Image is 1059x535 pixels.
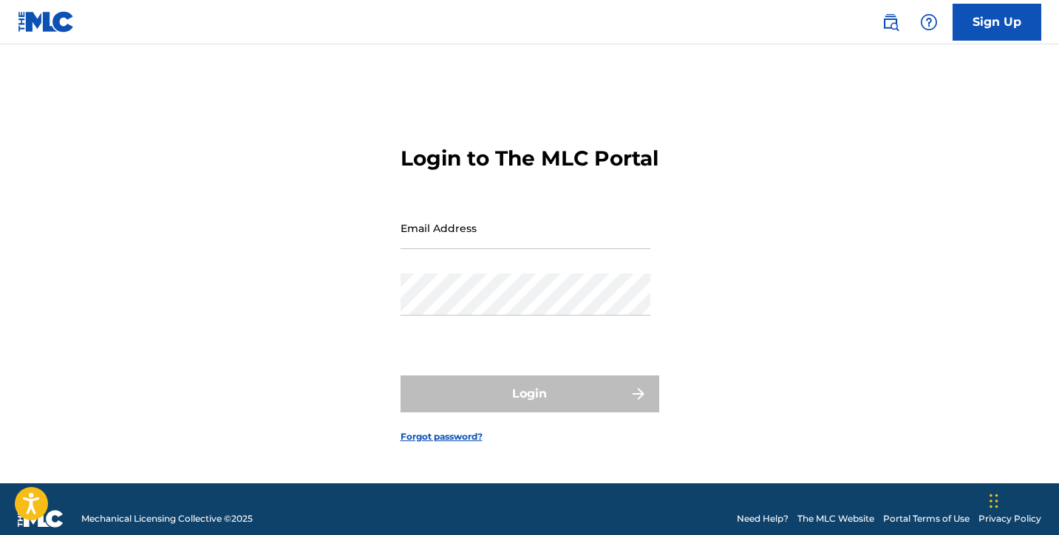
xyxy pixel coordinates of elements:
a: Forgot password? [401,430,483,443]
a: Sign Up [953,4,1041,41]
img: logo [18,510,64,528]
div: Drag [990,479,998,523]
a: Privacy Policy [978,512,1041,525]
img: help [920,13,938,31]
img: search [882,13,899,31]
iframe: Chat Widget [985,464,1059,535]
a: Portal Terms of Use [883,512,970,525]
div: Help [914,7,944,37]
h3: Login to The MLC Portal [401,146,658,171]
a: Need Help? [737,512,789,525]
span: Mechanical Licensing Collective © 2025 [81,512,253,525]
a: Public Search [876,7,905,37]
a: The MLC Website [797,512,874,525]
img: MLC Logo [18,11,75,33]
